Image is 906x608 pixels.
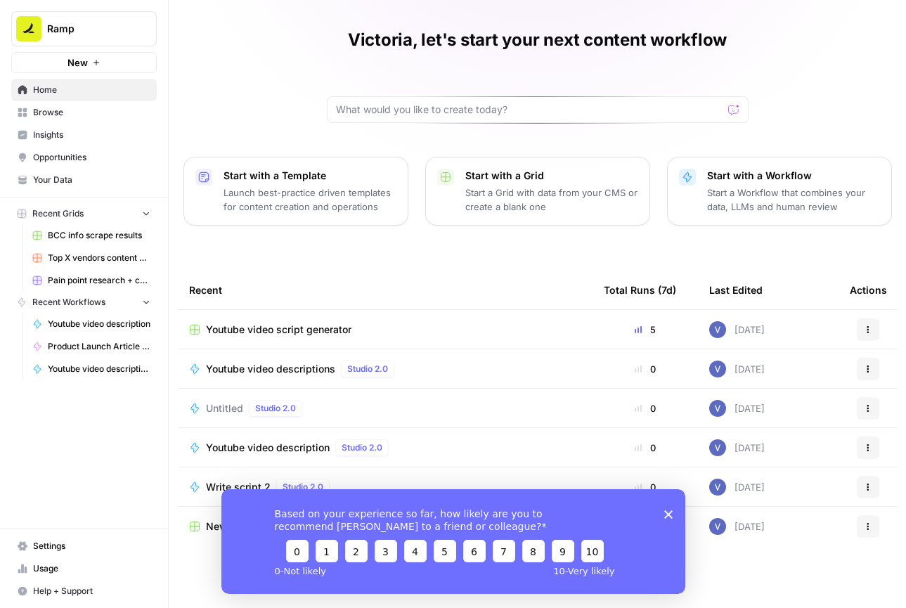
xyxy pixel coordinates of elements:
[206,362,335,376] span: Youtube video descriptions
[33,129,150,141] span: Insights
[709,361,726,377] img: 2tijbeq1l253n59yk5qyo2htxvbk
[709,479,726,496] img: 2tijbeq1l253n59yk5qyo2htxvbk
[11,292,157,313] button: Recent Workflows
[189,400,581,417] a: UntitledStudio 2.0
[48,340,150,353] span: Product Launch Article Automation
[11,101,157,124] a: Browse
[48,274,150,287] span: Pain point research + content generator
[206,519,250,533] span: New Grid
[48,363,150,375] span: Youtube video descriptions
[206,323,351,337] span: Youtube video script generator
[709,271,763,309] div: Last Edited
[11,11,157,46] button: Workspace: Ramp
[11,203,157,224] button: Recent Grids
[465,169,638,183] p: Start with a Grid
[26,335,157,358] a: Product Launch Article Automation
[709,479,765,496] div: [DATE]
[189,361,581,377] a: Youtube video descriptionsStudio 2.0
[48,229,150,242] span: BCC info scrape results
[342,441,382,454] span: Studio 2.0
[206,480,271,494] span: Write script 2
[189,479,581,496] a: Write script 2Studio 2.0
[189,323,581,337] a: Youtube video script generator
[709,439,765,456] div: [DATE]
[26,358,157,380] a: Youtube video descriptions
[336,103,723,117] input: What would you like to create today?
[33,84,150,96] span: Home
[465,186,638,214] p: Start a Grid with data from your CMS or create a blank one
[48,252,150,264] span: Top X vendors content generator
[16,16,41,41] img: Ramp Logo
[33,174,150,186] span: Your Data
[11,580,157,602] button: Help + Support
[26,269,157,292] a: Pain point research + content generator
[709,439,726,456] img: 2tijbeq1l253n59yk5qyo2htxvbk
[32,296,105,309] span: Recent Workflows
[709,518,726,535] img: 2tijbeq1l253n59yk5qyo2htxvbk
[11,52,157,73] button: New
[709,518,765,535] div: [DATE]
[224,186,396,214] p: Launch best-practice driven templates for content creation and operations
[604,480,687,494] div: 0
[707,186,880,214] p: Start a Workflow that combines your data, LLMs and human review
[33,562,150,575] span: Usage
[709,400,765,417] div: [DATE]
[667,157,892,226] button: Start with a WorkflowStart a Workflow that combines your data, LLMs and human review
[348,29,727,51] h1: Victoria, let's start your next content workflow
[26,247,157,269] a: Top X vendors content generator
[26,313,157,335] a: Youtube video description
[33,585,150,597] span: Help + Support
[11,557,157,580] a: Usage
[32,207,84,220] span: Recent Grids
[11,146,157,169] a: Opportunities
[709,361,765,377] div: [DATE]
[206,441,330,455] span: Youtube video description
[604,401,687,415] div: 0
[707,169,880,183] p: Start with a Workflow
[255,402,296,415] span: Studio 2.0
[33,540,150,552] span: Settings
[26,224,157,247] a: BCC info scrape results
[189,439,581,456] a: Youtube video descriptionStudio 2.0
[183,157,408,226] button: Start with a TemplateLaunch best-practice driven templates for content creation and operations
[11,124,157,146] a: Insights
[206,401,243,415] span: Untitled
[604,323,687,337] div: 5
[189,271,581,309] div: Recent
[604,362,687,376] div: 0
[224,169,396,183] p: Start with a Template
[47,22,132,36] span: Ramp
[33,106,150,119] span: Browse
[189,519,581,533] a: New Grid
[604,271,676,309] div: Total Runs (7d)
[221,489,685,594] iframe: Survey from AirOps
[11,79,157,101] a: Home
[604,441,687,455] div: 0
[48,318,150,330] span: Youtube video description
[283,481,323,493] span: Studio 2.0
[11,169,157,191] a: Your Data
[67,56,88,70] span: New
[709,321,726,338] img: 2tijbeq1l253n59yk5qyo2htxvbk
[33,151,150,164] span: Opportunities
[709,400,726,417] img: 2tijbeq1l253n59yk5qyo2htxvbk
[425,157,650,226] button: Start with a GridStart a Grid with data from your CMS or create a blank one
[11,535,157,557] a: Settings
[850,271,887,309] div: Actions
[347,363,388,375] span: Studio 2.0
[709,321,765,338] div: [DATE]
